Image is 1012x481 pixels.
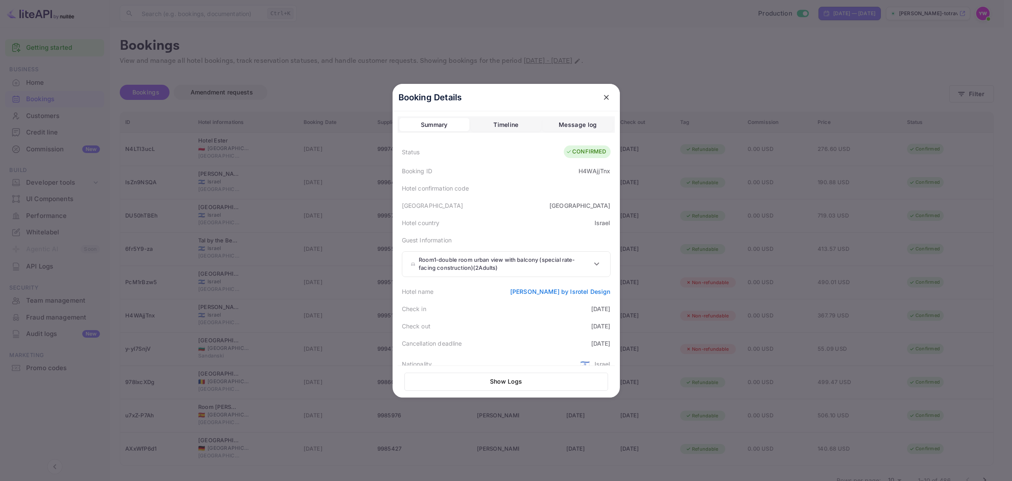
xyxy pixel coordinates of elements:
[398,91,462,104] p: Booking Details
[595,360,611,368] div: Israel
[579,167,610,175] div: H4WAjjTnx
[599,90,614,105] button: close
[402,184,469,193] div: Hotel confirmation code
[402,304,426,313] div: Check in
[402,322,431,331] div: Check out
[419,256,591,272] p: Room 1 - double room urban view with balcony (special rate- facing construction) ( 2 Adults )
[595,218,611,227] div: Israel
[549,201,611,210] div: [GEOGRAPHIC_DATA]
[399,118,469,132] button: Summary
[510,288,611,295] a: [PERSON_NAME] by Isrotel Design
[402,148,420,156] div: Status
[559,120,597,130] div: Message log
[402,339,462,348] div: Cancellation deadline
[566,148,606,156] div: CONFIRMED
[402,167,433,175] div: Booking ID
[493,120,518,130] div: Timeline
[421,120,448,130] div: Summary
[543,118,613,132] button: Message log
[402,236,611,245] p: Guest Information
[580,356,590,371] span: United States
[404,373,608,391] button: Show Logs
[402,287,434,296] div: Hotel name
[402,218,440,227] div: Hotel country
[471,118,541,132] button: Timeline
[591,339,611,348] div: [DATE]
[402,360,432,368] div: Nationality
[591,322,611,331] div: [DATE]
[402,201,463,210] div: [GEOGRAPHIC_DATA]
[591,304,611,313] div: [DATE]
[402,252,610,277] div: Room1-double room urban view with balcony (special rate- facing construction)(2Adults)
